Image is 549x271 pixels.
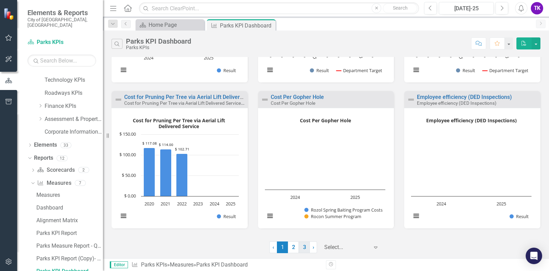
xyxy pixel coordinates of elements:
div: 7 [75,180,86,186]
div: Measures [36,192,103,198]
small: Employee efficiency (DED Inspections) [417,100,497,106]
text: 2024 [210,201,220,207]
a: Assessment & Property Revenue Services KPIs [45,115,103,123]
div: Double-Click to Edit [112,91,248,228]
text: Department Target [343,67,382,74]
a: 3 [299,241,310,253]
text: Result [223,67,236,74]
button: Show Result [217,214,236,219]
button: View chart menu, # of Trees per Residents (compared to OCP Goal) [118,65,128,75]
div: Open Intercom Messenger [526,248,542,264]
a: Scorecards [37,166,74,174]
div: » » [131,261,321,269]
a: Measures [170,261,194,268]
a: Measures [35,190,103,201]
text: $ 102.71 [175,147,189,151]
button: Show Department Target [482,68,528,74]
text: 2021 [161,201,170,207]
text: Cost Per Gopher Hole [300,117,351,124]
div: Parks KPIs [126,45,191,50]
a: Technology KPIs [45,76,103,84]
a: Elements [34,141,57,149]
button: TK [531,2,543,14]
text: Rozol Spring Baiting Program Costs [311,207,383,213]
span: Editor [110,261,128,268]
text: Rocon Summer Program [311,213,361,219]
button: Show Result [310,68,329,74]
a: Parks KPIs [141,261,167,268]
div: Home Page [149,21,202,29]
input: Search ClearPoint... [139,2,419,14]
text: $ 117.08 [142,141,157,146]
div: Employee efficiency (DED Inspections). Highcharts interactive chart. [408,115,537,227]
a: Parks Measure Report - Q1 2023 [35,240,103,251]
text: Result [316,67,329,74]
div: Parks KPI Report [36,230,103,236]
a: Roadways KPIs [45,89,103,97]
button: View chart menu, Cost Per Gopher Hole [265,211,275,221]
path: 2020, 117.08. Result. [144,148,155,196]
div: [DATE]-25 [441,4,491,13]
a: Alignment Matrix [35,215,103,226]
svg: Interactive chart [261,115,389,227]
button: Show Result [456,68,475,74]
text: $ 0.00 [124,193,136,199]
div: Parks Measure Report - Q1 2023 [36,243,103,249]
a: 2 [288,241,299,253]
img: Not Defined [407,95,415,104]
span: 1 [277,241,288,253]
a: Dashboard [35,202,103,213]
text: 2025 [497,201,506,207]
text: 2024 [290,194,300,200]
div: 12 [57,155,68,161]
text: $ 114.00 [159,142,173,147]
a: Finance KPIs [45,102,103,110]
button: Show Result [217,68,236,74]
span: Elements & Reports [27,9,96,17]
text: Employee efficiency (DED Inspections) [426,117,517,124]
a: Parks KPIs [27,38,96,46]
button: Search [383,3,417,13]
text: 2024 [436,201,446,207]
text: Result [223,213,236,219]
div: 33 [60,142,71,148]
img: Not Defined [261,95,269,104]
a: Parks KPI Report (Copy)- AM Network [35,253,103,264]
text: Result [516,213,529,219]
button: View chart menu, Chart [411,65,421,75]
div: Double-Click to Edit [404,91,540,228]
div: Alignment Matrix [36,217,103,224]
button: Show Result [510,214,529,219]
text: 2023 [193,201,203,207]
text: Result [463,67,475,74]
text: 2025 [350,194,360,200]
path: 2021, 114. Result. [160,149,172,196]
a: Measures [37,179,71,187]
a: Parks KPI Report [35,228,103,239]
button: Show Department Target [336,68,382,74]
a: Reports [34,154,53,162]
text: 2025 [226,201,235,207]
div: Parks KPI Report (Copy)- AM Network [36,256,103,262]
a: Home Page [137,21,202,29]
img: Not Defined [114,95,122,104]
span: ‹ [272,244,274,250]
div: Parks KPI Dashboard [126,37,191,45]
img: ClearPoint Strategy [3,8,15,20]
text: 2020 [144,201,154,207]
text: $ 50.00 [122,172,136,178]
button: Show Rozol Spring Baiting Program Costs [304,207,383,213]
div: Cost for Pruning Per Tree via Aerial Lift Delivered Service. Highcharts interactive chart. [115,115,244,227]
button: View chart menu, Chart [265,65,275,75]
text: Department Target [490,67,529,74]
path: 2022, 102.71. Result. [176,154,188,196]
div: 2 [78,167,89,173]
text: 2022 [177,201,187,207]
text: 2025 [204,55,213,61]
svg: Interactive chart [115,115,242,227]
text: $ 150.00 [119,131,136,137]
div: Double-Click to Edit [258,91,394,228]
input: Search Below... [27,55,96,67]
div: Parks KPI Dashboard [196,261,248,268]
